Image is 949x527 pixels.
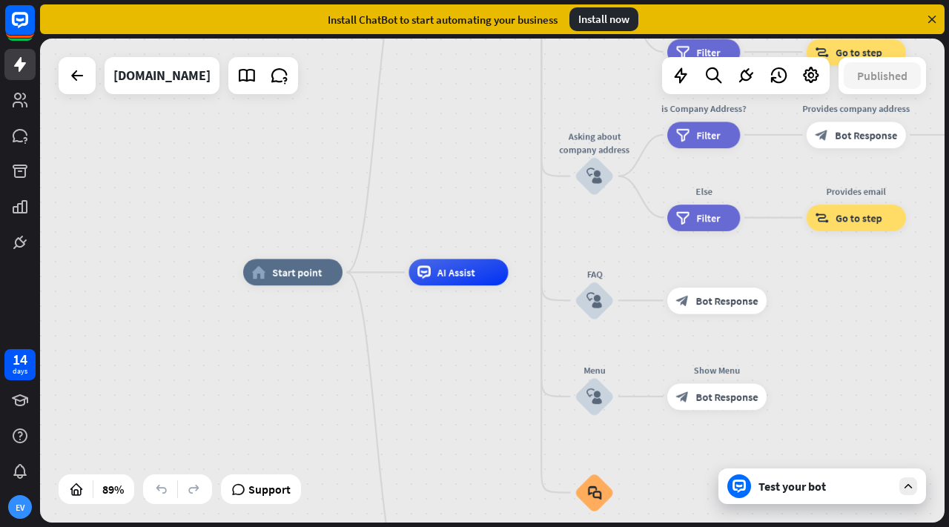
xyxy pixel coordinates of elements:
div: 89% [98,477,128,501]
div: Provides company address [796,102,916,115]
div: Install now [569,7,638,31]
div: Provides email [796,185,916,198]
i: filter [676,211,690,225]
div: Test your bot [758,479,892,494]
a: 14 days [4,349,36,380]
i: block_goto [815,211,829,225]
div: Show Menu [658,363,777,377]
span: Bot Response [695,390,758,403]
div: is Company Address? [658,102,750,115]
i: block_user_input [586,293,602,308]
span: AI Assist [437,265,475,279]
div: EV [8,495,32,519]
div: Asking about company address [555,130,634,156]
div: Menu [555,363,634,377]
div: levelupdesarrollo.com [113,57,211,94]
div: Install ChatBot to start automating your business [328,13,558,27]
span: Filter [696,128,720,142]
i: block_faq [587,485,601,500]
span: Support [248,477,291,501]
i: filter [676,128,690,142]
span: Filter [696,45,720,59]
span: Go to step [836,211,882,225]
button: Published [844,62,921,89]
i: block_user_input [586,388,602,404]
span: Bot Response [695,294,758,307]
div: Else [658,185,750,198]
span: Start point [272,265,322,279]
span: Go to step [836,45,882,59]
span: Bot Response [835,128,897,142]
i: block_goto [815,45,829,59]
i: home_2 [252,265,266,279]
i: block_bot_response [815,128,828,142]
i: block_bot_response [676,294,690,307]
div: 14 [13,353,27,366]
div: days [13,366,27,377]
div: FAQ [555,268,634,281]
button: Open LiveChat chat widget [12,6,56,50]
span: Filter [696,211,720,225]
i: block_bot_response [676,390,690,403]
i: block_user_input [586,168,602,184]
i: filter [676,45,690,59]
